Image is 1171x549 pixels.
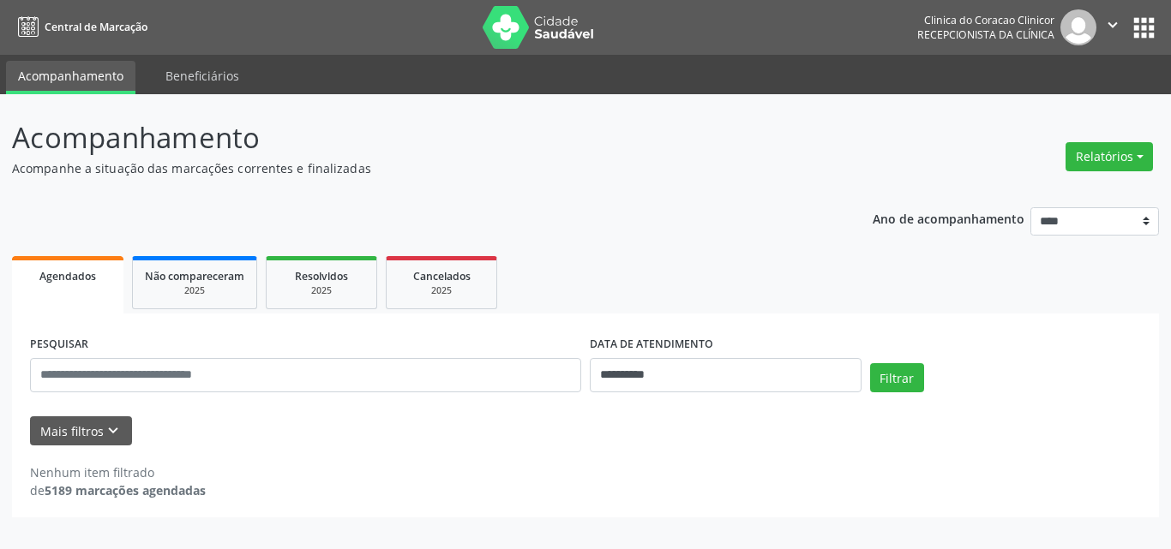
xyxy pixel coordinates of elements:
[30,416,132,446] button: Mais filtroskeyboard_arrow_down
[30,463,206,481] div: Nenhum item filtrado
[30,481,206,499] div: de
[413,269,471,283] span: Cancelados
[45,482,206,498] strong: 5189 marcações agendadas
[1103,15,1122,34] i: 
[145,284,244,297] div: 2025
[153,61,251,91] a: Beneficiários
[590,331,713,358] label: DATA DE ATENDIMENTO
[12,116,815,159] p: Acompanhamento
[6,61,135,94] a: Acompanhamento
[873,207,1024,229] p: Ano de acompanhamento
[12,159,815,177] p: Acompanhe a situação das marcações correntes e finalizadas
[39,269,96,283] span: Agendados
[104,421,123,440] i: keyboard_arrow_down
[30,331,88,358] label: PESQUISAR
[12,13,147,41] a: Central de Marcação
[1129,13,1159,43] button: apps
[1060,9,1096,45] img: img
[917,13,1054,27] div: Clinica do Coracao Clinicor
[870,363,924,392] button: Filtrar
[279,284,364,297] div: 2025
[1096,9,1129,45] button: 
[399,284,484,297] div: 2025
[1066,142,1153,171] button: Relatórios
[295,269,348,283] span: Resolvidos
[45,20,147,34] span: Central de Marcação
[145,269,244,283] span: Não compareceram
[917,27,1054,42] span: Recepcionista da clínica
